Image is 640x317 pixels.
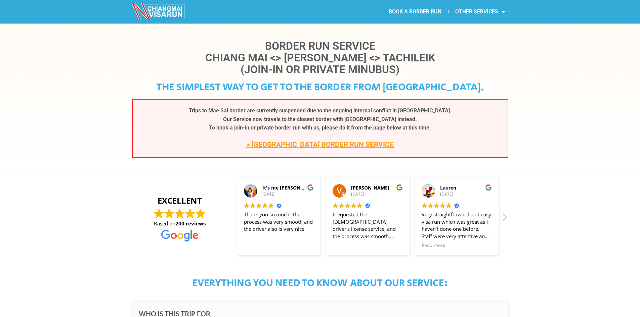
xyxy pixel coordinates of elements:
[250,203,256,208] img: Google
[440,184,492,191] div: Lauren
[428,203,433,208] img: Google
[501,212,508,226] div: Next review
[339,203,344,208] img: Google
[262,203,268,208] img: Google
[256,203,262,208] img: Google
[262,192,314,197] div: [DATE]
[132,278,508,288] h4: EVERYTHING YOU NEED TO KNOW ABOUT OUR SERVICE:
[161,230,198,242] img: Google
[262,184,314,191] div: It's me [PERSON_NAME]
[351,184,403,191] div: [PERSON_NAME]
[446,203,452,208] img: Google
[485,184,492,191] img: Google
[440,192,492,197] div: [DATE]
[333,211,403,240] div: I requested the [DEMOGRAPHIC_DATA] driver's license service, and the process was smooth, professi...
[449,4,512,19] a: OTHER SERVICES
[345,203,350,208] img: Google
[422,184,435,198] img: Lauren profile picture
[185,208,195,218] img: Google
[357,203,362,208] img: Google
[382,4,448,19] a: BOOK A BORDER RUN
[320,4,512,19] nav: Menu
[244,184,257,198] img: It's me Nona G. profile picture
[422,211,492,240] div: Very straightforward and easy visa run which was great as I haven’t done one before. Staff were v...
[351,203,356,208] img: Google
[440,203,445,208] img: Google
[175,208,185,218] img: Google
[351,192,403,197] div: [DATE]
[396,184,403,191] img: Google
[244,211,314,240] div: Thank you so much! The process was very smooth and the driver also is very nice.
[422,242,445,249] span: Read more
[244,203,250,208] img: Google
[307,184,314,191] img: Google
[333,203,338,208] img: Google
[132,40,508,76] h1: Border Run Service Chiang Mai <> [PERSON_NAME] <> Tachileik (Join-In or Private Minubus)
[333,184,346,198] img: Victor A profile picture
[154,220,206,227] span: Based on
[434,203,439,208] img: Google
[246,141,394,149] a: > [GEOGRAPHIC_DATA] BORDER RUN SERVICE
[223,116,417,122] b: Our Service now travels to the closest border with [GEOGRAPHIC_DATA] instead.
[196,208,206,218] img: Google
[164,208,174,218] img: Google
[189,107,452,114] b: Trips to Mae Sai border are currently suspended due to the ongoing internal conflict in [GEOGRAPH...
[268,203,274,208] img: Google
[154,208,164,218] img: Google
[132,82,508,92] h4: THE SIMPLEST WAY TO GET TO THE BORDER FROM [GEOGRAPHIC_DATA].
[175,220,206,227] strong: 200 reviews
[139,195,221,206] strong: EXCELLENT
[422,203,427,208] img: Google
[209,124,431,131] b: To book a join-in or private border run with us, please do it from the page below at this time:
